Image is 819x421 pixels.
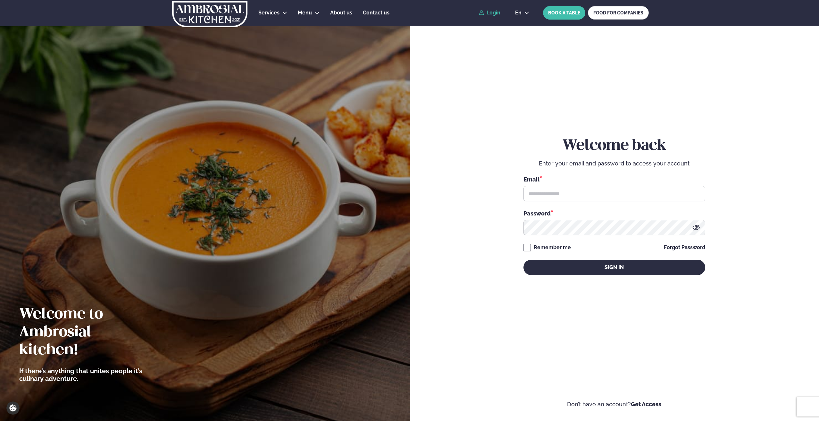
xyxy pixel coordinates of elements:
[258,10,280,16] span: Services
[19,306,152,359] h2: Welcome to Ambrosial kitchen!
[363,9,389,17] a: Contact us
[6,401,20,415] a: Cookie settings
[171,1,248,27] img: logo
[523,260,705,275] button: Sign in
[523,209,705,217] div: Password
[258,9,280,17] a: Services
[298,9,312,17] a: Menu
[298,10,312,16] span: Menu
[631,401,661,408] a: Get Access
[363,10,389,16] span: Contact us
[523,175,705,183] div: Email
[523,137,705,155] h2: Welcome back
[523,160,705,167] p: Enter your email and password to access your account
[543,6,585,20] button: BOOK A TABLE
[664,245,705,250] a: Forgot Password
[330,9,352,17] a: About us
[429,400,800,408] p: Don’t have an account?
[510,10,534,15] button: en
[588,6,649,20] a: FOOD FOR COMPANIES
[479,10,500,16] a: Login
[19,367,152,383] p: If there’s anything that unites people it’s culinary adventure.
[515,10,522,15] span: en
[330,10,352,16] span: About us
